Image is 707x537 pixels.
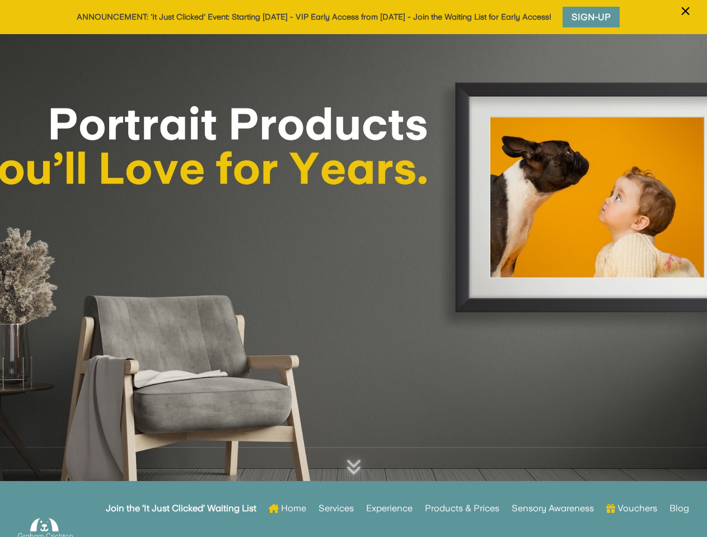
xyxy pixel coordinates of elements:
[366,487,413,530] a: Experience
[425,487,499,530] a: Products & Prices
[606,487,657,530] a: Vouchers
[106,505,256,512] strong: Join the ‘It Just Clicked’ Waiting List
[560,4,622,30] a: Sign-Up
[77,12,551,21] a: ANNOUNCEMENT: 'It Just Clicked' Event: Starting [DATE] - VIP Early Access from [DATE] - Join the ...
[269,487,306,530] a: Home
[512,487,594,530] a: Sensory Awareness
[106,487,256,530] a: Join the ‘It Just Clicked’ Waiting List
[675,2,696,35] button: ×
[319,487,354,530] a: Services
[680,1,691,22] span: ×
[669,487,689,530] a: Blog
